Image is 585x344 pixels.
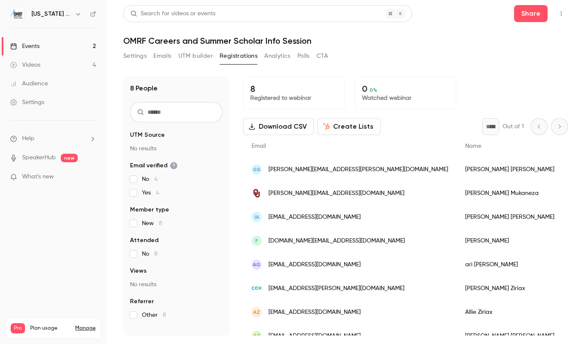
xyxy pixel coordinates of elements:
span: Email verified [130,161,178,170]
div: [PERSON_NAME] [PERSON_NAME] [457,158,563,181]
a: SpeakerHub [22,153,56,162]
span: AZ [253,308,260,316]
span: 4 [154,176,158,182]
span: 8 [159,220,162,226]
span: [EMAIL_ADDRESS][DOMAIN_NAME] [268,308,361,317]
span: [EMAIL_ADDRESS][DOMAIN_NAME] [268,213,361,222]
span: [DOMAIN_NAME][EMAIL_ADDRESS][DOMAIN_NAME] [268,237,405,245]
span: [EMAIL_ADDRESS][PERSON_NAME][DOMAIN_NAME] [268,284,404,293]
span: [PERSON_NAME][EMAIL_ADDRESS][PERSON_NAME][DOMAIN_NAME] [268,165,448,174]
span: Other [142,311,166,319]
span: Pro [11,323,25,333]
img: Oklahoma Medical Research Foundation [11,7,24,21]
span: No [142,175,158,183]
button: Download CSV [243,118,314,135]
h1: OMRF Careers and Summer Scholar Info Session [123,36,568,46]
div: [PERSON_NAME] Ziriax [457,276,563,300]
button: Emails [153,49,171,63]
span: Yes [142,189,159,197]
img: ou.edu [252,188,262,198]
span: new [61,154,78,162]
span: 0 % [370,87,377,93]
span: No [142,250,158,258]
p: Watched webinar [362,94,449,102]
span: UTM Source [130,131,165,139]
span: Views [130,267,147,275]
li: help-dropdown-opener [10,134,96,143]
span: IA [254,213,259,221]
span: Referrer [130,297,154,306]
h6: [US_STATE] Medical Research Foundation [31,10,71,18]
div: ari [PERSON_NAME] [457,253,563,276]
span: Email [252,143,266,149]
span: New [142,219,162,228]
p: Out of 1 [503,122,524,131]
span: Attended [130,236,158,245]
p: No results [130,280,223,289]
span: [EMAIL_ADDRESS][DOMAIN_NAME] [268,332,361,341]
button: Share [514,5,548,22]
span: ag [253,261,260,268]
a: Manage [75,325,96,332]
button: Registrations [220,49,257,63]
p: Registered to webinar [250,94,337,102]
section: facet-groups [130,131,223,319]
button: UTM builder [178,49,213,63]
button: Settings [123,49,147,63]
span: 4 [156,190,159,196]
div: [PERSON_NAME] Mukaneza [457,181,563,205]
button: Create Lists [317,118,381,135]
span: Name [465,143,481,149]
button: Analytics [264,49,291,63]
div: Search for videos or events [130,9,215,18]
span: Member type [130,206,169,214]
img: cox.net [252,283,262,293]
p: 8 [250,84,337,94]
span: GS [253,166,260,173]
button: CTA [317,49,328,63]
div: Audience [10,79,48,88]
div: Allie Ziriax [457,300,563,324]
span: [PERSON_NAME][EMAIL_ADDRESS][DOMAIN_NAME] [268,189,404,198]
span: F [255,237,258,245]
span: [EMAIL_ADDRESS][DOMAIN_NAME] [268,260,361,269]
div: [PERSON_NAME] [457,229,563,253]
span: 8 [154,251,158,257]
div: Settings [10,98,44,107]
div: Videos [10,61,40,69]
span: Help [22,134,34,143]
div: Events [10,42,40,51]
button: Polls [297,49,310,63]
div: [PERSON_NAME] [PERSON_NAME] [457,205,563,229]
span: What's new [22,172,54,181]
span: 8 [163,312,166,318]
span: Plan usage [30,325,70,332]
p: No results [130,144,223,153]
h1: 8 People [130,83,158,93]
p: 0 [362,84,449,94]
span: AC [253,332,260,340]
